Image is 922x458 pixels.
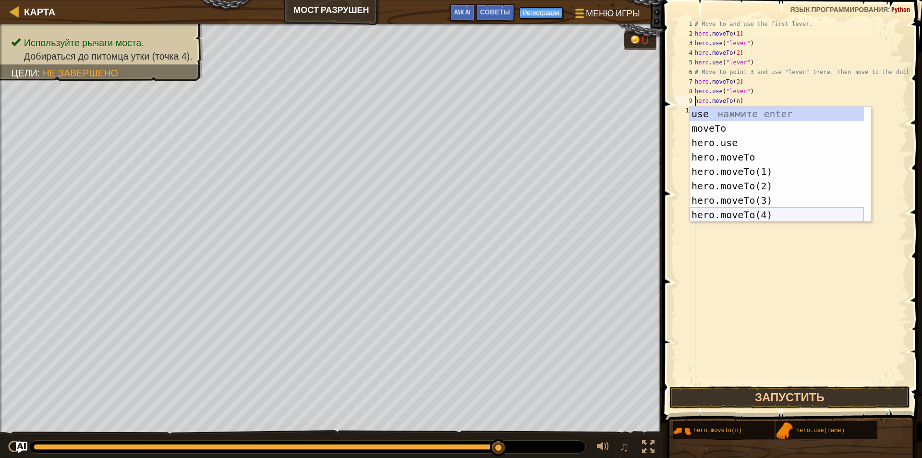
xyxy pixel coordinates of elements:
button: Запустить [669,386,910,408]
span: hero.moveTo(n) [693,427,742,434]
span: Ask AI [454,7,471,16]
span: Карта [24,5,55,18]
span: Не завершено [43,68,118,78]
span: Python [891,5,910,14]
li: Добираться до питомца утки (точка 4). [11,50,193,63]
button: Ask AI [449,4,475,22]
button: Регулировать громкость [594,438,613,458]
button: Ctrl + P: Pause [5,438,24,458]
span: Язык программирования [790,5,888,14]
li: Используйте рычаги моста. [11,36,193,50]
button: Ask AI [16,442,27,453]
div: Team 'humans' has 0 gold. [624,30,656,50]
span: : [37,68,43,78]
div: 6 [676,67,695,77]
div: 8 [676,87,695,96]
div: 2 [676,29,695,38]
div: 9 [676,96,695,106]
span: : [888,5,891,14]
span: Меню игры [586,7,640,20]
a: Карта [19,5,55,18]
span: Цели [11,68,37,78]
div: 4 [676,48,695,58]
button: Меню игры [568,4,646,26]
div: 0 [642,34,651,47]
button: Регистрация [520,7,563,19]
div: 10 [676,106,695,115]
img: portrait.png [776,422,794,440]
button: ♫ [618,438,634,458]
div: 5 [676,58,695,67]
span: hero.use(name) [796,427,845,434]
span: Советы [480,7,510,16]
div: 3 [676,38,695,48]
div: 7 [676,77,695,87]
span: Используйте рычаги моста. [24,37,144,48]
span: Добираться до питомца утки (точка 4). [24,51,193,62]
button: Переключить полноэкранный режим [639,438,658,458]
div: 1 [676,19,695,29]
img: portrait.png [673,422,691,440]
span: ♫ [619,440,629,454]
